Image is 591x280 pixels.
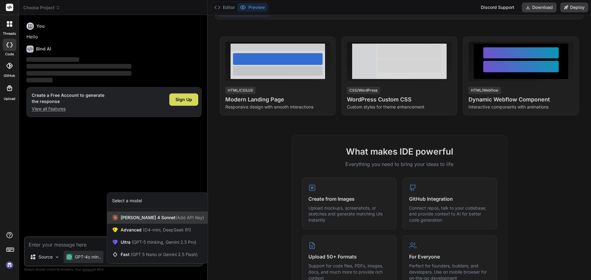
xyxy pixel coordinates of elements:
span: Fast [121,251,198,258]
span: [PERSON_NAME] 4 Sonnet [121,215,204,221]
span: (GPT 5 Nano or Gemini 2.5 Flash) [131,252,198,257]
span: (GPT-5 thinking, Gemini 2.5 Pro) [131,239,196,245]
label: Upload [4,96,15,101]
span: Advanced [121,227,191,233]
div: Select a model [112,198,142,204]
label: threads [3,31,16,36]
span: (O4-mini, DeepSeek R1) [142,227,191,232]
label: code [5,52,14,57]
label: GitHub [4,73,15,78]
span: Ultra [121,239,196,245]
span: (Add API Key) [175,215,204,220]
img: signin [4,260,15,270]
